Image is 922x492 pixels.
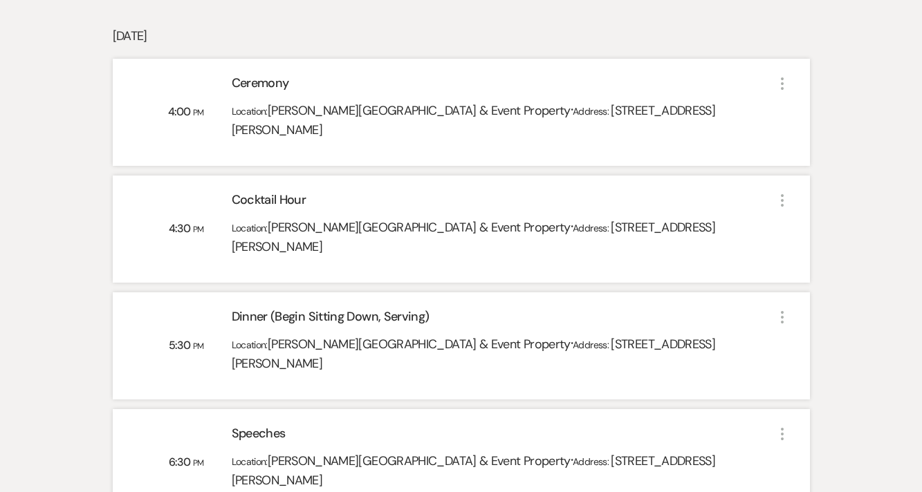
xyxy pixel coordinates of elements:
span: [STREET_ADDRESS][PERSON_NAME] [232,336,716,372]
span: [PERSON_NAME][GEOGRAPHIC_DATA] & Event Property [268,102,571,119]
span: · [571,450,573,470]
span: [STREET_ADDRESS][PERSON_NAME] [232,453,716,489]
div: Ceremony [232,74,774,98]
span: Address: [573,222,611,234]
span: 6:30 [169,455,193,469]
span: · [571,100,573,120]
span: PM [193,341,204,352]
span: · [571,216,573,236]
span: Address: [573,455,611,468]
span: PM [193,107,204,118]
span: [PERSON_NAME][GEOGRAPHIC_DATA] & Event Property [268,453,571,469]
span: Location: [232,105,268,117]
span: · [571,333,573,353]
span: PM [193,224,204,235]
span: [STREET_ADDRESS][PERSON_NAME] [232,102,716,138]
span: Location: [232,455,268,468]
span: 4:30 [169,221,193,236]
p: [DATE] [113,26,810,46]
span: PM [193,457,204,469]
div: Speeches [232,424,774,448]
div: Cocktail Hour [232,191,774,215]
span: [STREET_ADDRESS][PERSON_NAME] [232,219,716,255]
span: [PERSON_NAME][GEOGRAPHIC_DATA] & Event Property [268,336,571,352]
span: Location: [232,339,268,351]
span: 4:00 [168,104,193,119]
div: Dinner (Begin Sitting Down, Serving) [232,307,774,332]
span: [PERSON_NAME][GEOGRAPHIC_DATA] & Event Property [268,219,571,236]
span: Address: [573,105,611,117]
span: 5:30 [169,338,193,352]
span: Address: [573,339,611,351]
span: Location: [232,222,268,234]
